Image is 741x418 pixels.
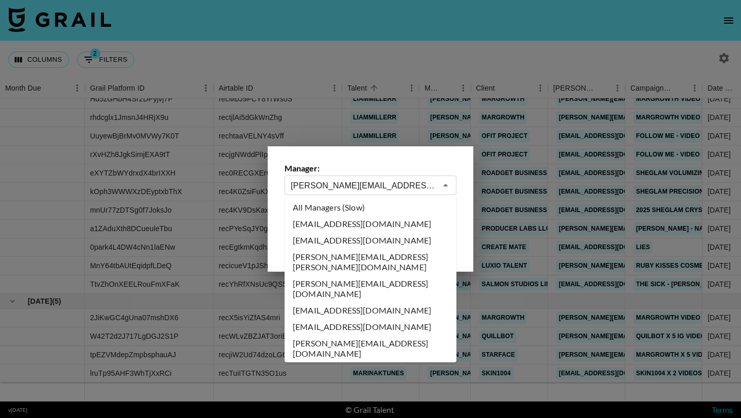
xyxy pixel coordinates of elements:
li: [EMAIL_ADDRESS][DOMAIN_NAME] [285,362,456,378]
li: [PERSON_NAME][EMAIL_ADDRESS][DOMAIN_NAME] [285,275,456,302]
label: Manager: [285,163,456,173]
li: [EMAIL_ADDRESS][DOMAIN_NAME] [285,232,456,249]
li: [PERSON_NAME][EMAIL_ADDRESS][DOMAIN_NAME] [285,335,456,362]
li: [PERSON_NAME][EMAIL_ADDRESS][PERSON_NAME][DOMAIN_NAME] [285,249,456,275]
li: All Managers (Slow) [285,199,456,216]
li: [EMAIL_ADDRESS][DOMAIN_NAME] [285,302,456,319]
li: [EMAIL_ADDRESS][DOMAIN_NAME] [285,216,456,232]
button: Close [438,178,453,193]
li: [EMAIL_ADDRESS][DOMAIN_NAME] [285,319,456,335]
